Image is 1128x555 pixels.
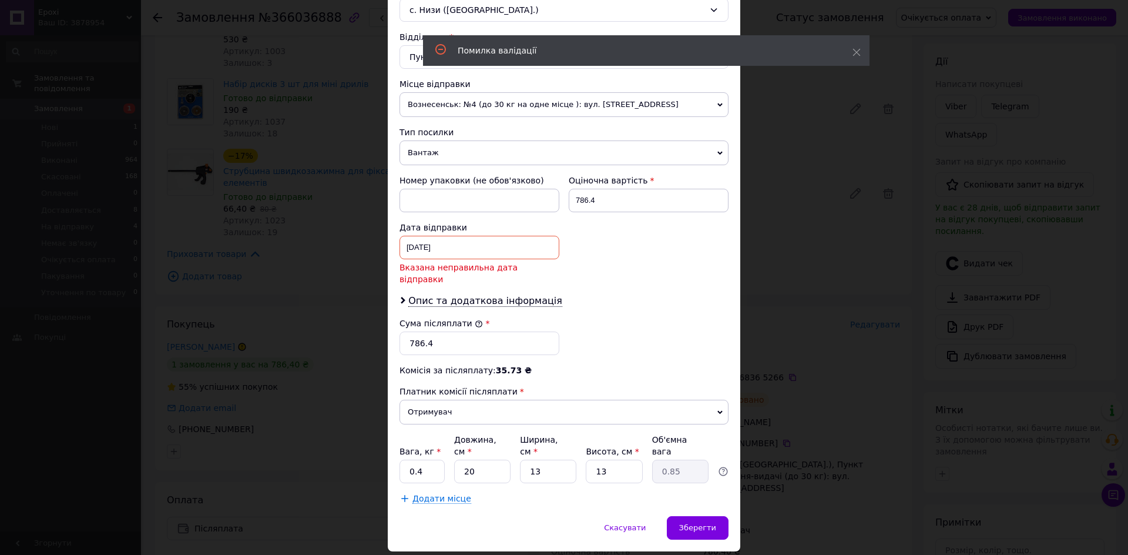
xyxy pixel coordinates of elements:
div: Об'ємна вага [652,434,709,457]
span: Зберегти [679,523,716,532]
label: Вага, кг [399,447,441,456]
span: Вказана неправильна дата відправки [399,262,559,285]
label: Ширина, см [520,435,558,456]
span: Отримувач [399,400,728,424]
div: Номер упаковки (не обов'язково) [399,175,559,186]
span: Місце відправки [399,79,471,89]
label: Сума післяплати [399,319,483,328]
span: 35.73 ₴ [496,366,532,375]
span: Вантаж [399,141,728,165]
div: Оціночна вартість [569,175,728,186]
span: Вознесенськ: №4 (до 30 кг на одне місце ): вул. [STREET_ADDRESS] [399,92,728,117]
div: Відділення [399,31,728,43]
span: Опис та додаткова інформація [408,295,562,307]
div: Дата відправки [399,222,559,233]
label: Висота, см [586,447,639,456]
span: Скасувати [604,523,646,532]
div: Пункт приймання-видачі (до 30 кг): вул. [STREET_ADDRESS] [399,45,728,69]
div: Комісія за післяплату: [399,365,728,376]
span: Додати місце [412,494,471,504]
span: Платник комісії післяплати [399,387,518,396]
label: Довжина, см [454,435,496,456]
div: Помилка валідації [458,45,823,56]
span: Тип посилки [399,128,454,137]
